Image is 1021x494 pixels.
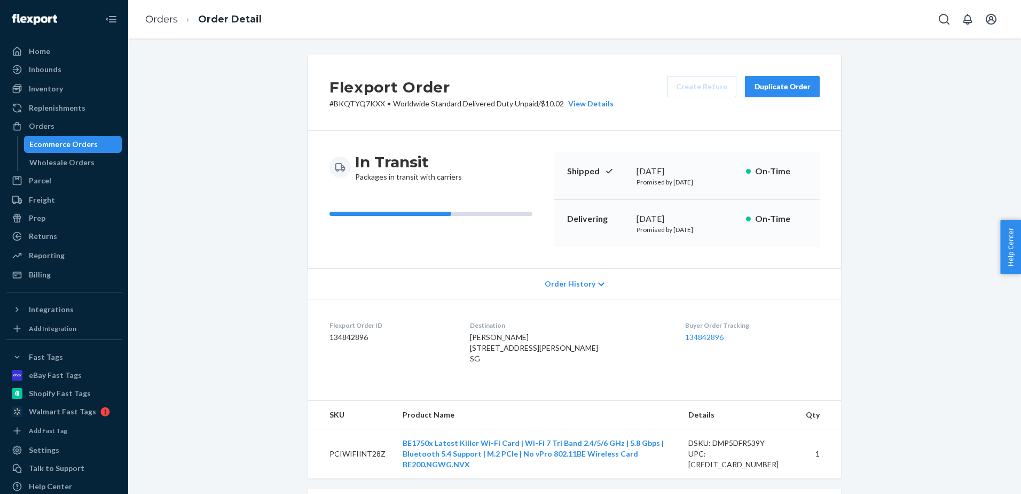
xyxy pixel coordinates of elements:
button: Fast Tags [6,349,122,366]
button: Open account menu [980,9,1002,30]
a: Add Integration [6,322,122,335]
div: Fast Tags [29,352,63,362]
div: UPC: [CREDIT_CARD_NUMBER] [688,449,789,470]
dd: 134842896 [329,332,453,343]
p: Promised by [DATE] [637,225,737,234]
th: Qty [797,401,841,429]
div: Reporting [29,250,65,261]
button: Integrations [6,301,122,318]
div: Home [29,46,50,57]
a: Order Detail [198,13,262,25]
img: Flexport logo [12,14,57,25]
a: Returns [6,228,122,245]
div: DSKU: DMP5DFR539Y [688,438,789,449]
a: BE1750x Latest Killer Wi-Fi Card | Wi-Fi 7 Tri Band 2.4/5/6 GHz | 5.8 Gbps | Bluetooth 5.4 Suppor... [403,438,664,469]
th: SKU [308,401,394,429]
div: Shopify Fast Tags [29,388,91,399]
p: # BKQTYQ7KXX / $10.02 [329,98,614,109]
a: Inventory [6,80,122,97]
p: Promised by [DATE] [637,177,737,187]
iframe: Opens a widget where you can chat to one of our agents [953,462,1010,489]
a: Ecommerce Orders [24,136,122,153]
div: [DATE] [637,213,737,225]
div: Add Integration [29,324,76,333]
a: Reporting [6,247,122,264]
dt: Destination [470,321,669,330]
span: Order History [545,279,595,289]
a: Orders [6,118,122,135]
a: Orders [145,13,178,25]
a: eBay Fast Tags [6,367,122,384]
td: 1 [797,429,841,479]
span: Worldwide Standard Delivered Duty Unpaid [393,99,538,108]
button: Create Return [667,76,736,97]
span: [PERSON_NAME] [STREET_ADDRESS][PERSON_NAME] SG [470,333,598,363]
button: Talk to Support [6,460,122,477]
div: Orders [29,121,54,132]
a: Settings [6,442,122,459]
button: Close Navigation [100,9,122,30]
span: • [387,99,391,108]
div: Help Center [29,481,72,492]
div: Settings [29,445,59,456]
div: Ecommerce Orders [29,139,98,150]
button: Duplicate Order [745,76,820,97]
button: Open notifications [957,9,978,30]
th: Product Name [394,401,680,429]
p: Delivering [567,213,628,225]
a: 134842896 [685,333,724,342]
dt: Flexport Order ID [329,321,453,330]
div: Duplicate Order [754,81,811,92]
div: Wholesale Orders [29,157,95,168]
button: View Details [564,98,614,109]
div: Freight [29,195,55,205]
td: PCIWIFIINT28Z [308,429,394,479]
a: Prep [6,210,122,227]
a: Home [6,43,122,60]
div: Walmart Fast Tags [29,406,96,417]
a: Freight [6,191,122,209]
a: Shopify Fast Tags [6,385,122,402]
div: [DATE] [637,165,737,177]
dt: Buyer Order Tracking [685,321,820,330]
div: Returns [29,231,57,242]
p: Shipped [567,165,628,177]
div: Talk to Support [29,463,84,474]
a: Inbounds [6,61,122,78]
div: Packages in transit with carriers [355,152,462,182]
button: Help Center [1000,220,1021,274]
div: Add Fast Tag [29,426,67,435]
a: Replenishments [6,99,122,117]
a: Wholesale Orders [24,154,122,171]
th: Details [680,401,797,429]
div: Inventory [29,83,63,94]
button: Open Search Box [933,9,955,30]
p: On-Time [755,165,807,177]
ol: breadcrumbs [137,4,270,35]
div: Inbounds [29,64,61,75]
a: Billing [6,266,122,283]
p: On-Time [755,213,807,225]
div: Integrations [29,304,74,315]
h3: In Transit [355,152,462,172]
div: eBay Fast Tags [29,370,82,381]
a: Add Fast Tag [6,424,122,437]
h2: Flexport Order [329,76,614,98]
div: Prep [29,213,45,223]
div: Parcel [29,175,51,186]
div: Replenishments [29,103,85,113]
div: Billing [29,269,51,280]
a: Parcel [6,172,122,189]
a: Walmart Fast Tags [6,403,122,420]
